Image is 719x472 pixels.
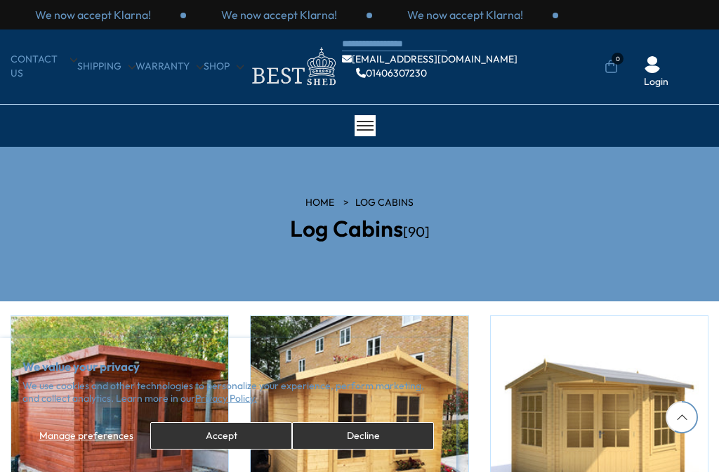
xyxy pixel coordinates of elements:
p: We now accept Klarna! [221,7,337,22]
img: logo [244,44,342,89]
button: Accept [150,422,292,450]
a: Privacy Policy. [195,392,257,405]
a: [EMAIL_ADDRESS][DOMAIN_NAME] [342,54,517,64]
button: Manage preferences [22,422,150,450]
span: [90] [403,223,430,240]
span: Manage preferences [39,429,133,442]
p: We now accept Klarna! [35,7,151,22]
a: CONTACT US [11,53,77,80]
p: We use cookies and other technologies to personalize your experience, perform marketing, and coll... [22,379,434,405]
a: Shipping [77,60,136,74]
a: HOME [305,196,334,210]
h2: We value your privacy [22,360,434,373]
a: Log Cabins [355,196,414,210]
a: Login [644,75,668,89]
button: Decline [292,422,434,450]
span: 0 [612,53,624,65]
img: User Icon [644,56,661,73]
a: Warranty [136,60,204,74]
a: 01406307230 [356,68,427,78]
a: 0 [605,60,618,74]
p: We now accept Klarna! [407,7,523,22]
a: Shop [204,60,244,74]
h2: Log Cabins [190,216,529,241]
